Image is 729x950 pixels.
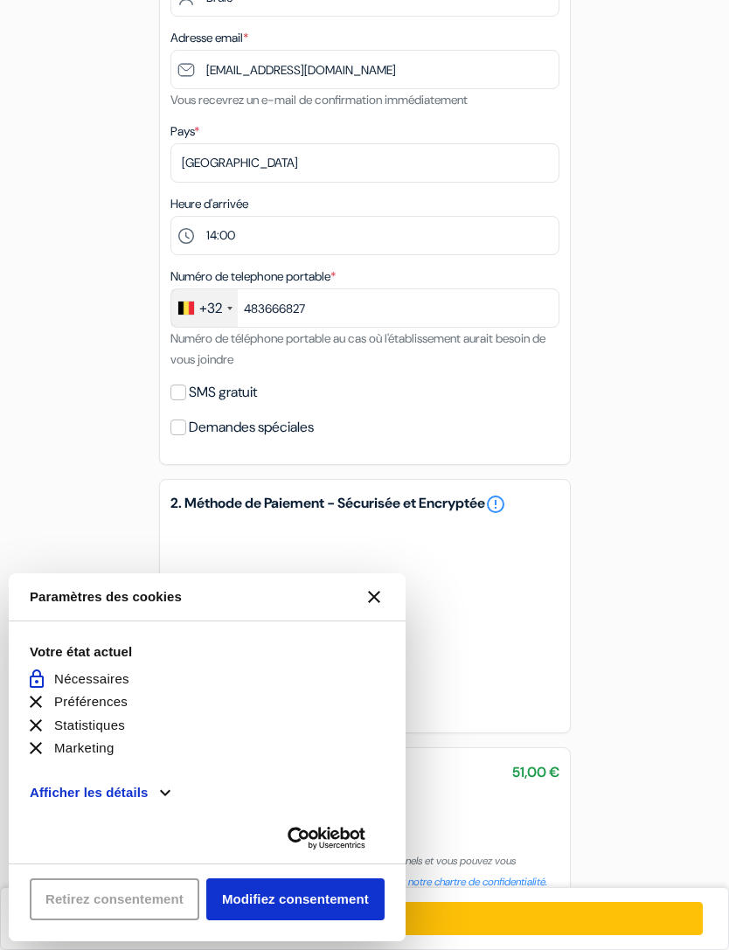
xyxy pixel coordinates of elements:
label: Pays [170,122,199,141]
li: Marketing [30,739,385,759]
small: Numéro de téléphone portable au cas où l'établissement aurait besoin de vous joindre [170,330,545,367]
small: Vous recevrez un e-mail de confirmation immédiatement [170,92,468,107]
strong: Paramètres des cookies [30,587,182,607]
strong: Votre état ​​actuel [30,642,385,662]
label: Heure d'arrivée [170,195,248,213]
label: Numéro de telephone portable [170,267,336,286]
li: Statistiques [30,716,385,736]
a: Cliquez ici pour consulter notre chartre de confidentialité. [294,875,547,889]
input: Entrer adresse e-mail [170,50,559,89]
li: Préférences [30,692,385,712]
button: Fermer le widget CMP [353,576,395,618]
label: Demandes spéciales [189,415,314,440]
iframe: Cadre de saisie sécurisé pour le paiement [167,518,563,722]
div: Belgium (België): +32 [171,289,238,327]
span: 51,00 € [512,762,559,783]
a: error_outline [485,494,506,515]
a: Cookiebot Usercentrics - ouvre une nouvelle page [268,827,385,849]
button: Retirez consentement [30,878,199,920]
input: 470 12 34 56 [170,288,559,328]
label: Adresse email [170,29,248,47]
h5: 2. Méthode de Paiement - Sécurisée et Encryptée [170,494,559,515]
div: +32 [199,298,222,319]
button: Afficher les détails [30,783,170,803]
button: Modifiez consentement [206,878,385,920]
label: SMS gratuit [189,380,257,405]
li: Nécessaires [30,669,385,690]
